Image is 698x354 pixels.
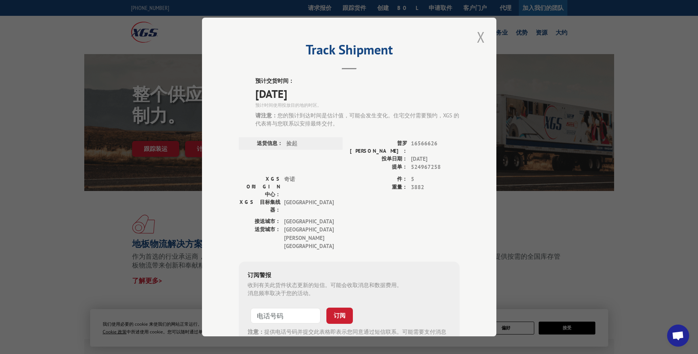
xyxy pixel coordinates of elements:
[255,77,460,85] label: 预计交货时间：
[475,27,487,47] button: Close modal
[255,111,460,128] div: 您的预计到达时间是估计值，可能会发生变化。住宅交付需要预约，XGS 的代表将与您联系以安排最终交付。
[284,175,334,198] span: 奇诺
[284,226,334,251] span: [GEOGRAPHIC_DATA][PERSON_NAME][GEOGRAPHIC_DATA]
[286,140,297,147] font: 捡起
[411,139,460,155] span: 16566626
[248,281,451,298] div: 收到有关此货件状态更新的短信。可能会收取消息和数据费用。 消息频率取决于您的活动。
[667,325,689,347] a: 打开聊天
[411,175,460,184] span: 5
[248,328,264,335] strong: 注意：
[411,155,460,163] span: [DATE]
[349,183,407,192] label: 重量：
[248,328,451,344] div: 提供电话号码并提交此表格即表示您同意通过短信联系。可能需要支付消息和数据费用。您可以回复 STOP 以选择退出进一步的消息传递。
[349,163,407,171] label: 提单：
[239,45,460,59] h2: Track Shipment
[241,139,283,148] label: 送货信息：
[326,308,353,324] button: 订阅
[239,226,280,251] label: 送货城市：
[284,217,334,226] span: [GEOGRAPHIC_DATA]
[349,175,407,184] label: 件：
[411,183,460,192] span: 3882
[239,217,280,226] label: 接送城市：
[239,175,280,198] label: XGS ORIGIN 中心：
[255,85,460,102] span: [DATE]
[255,112,277,119] strong: 请注意：
[255,102,460,109] div: 预计时间使用投放目的地的时区。
[239,198,280,214] label: XGS 目标集线器：
[349,139,407,155] label: 普罗[PERSON_NAME]：
[248,270,451,281] div: 订阅警报
[349,155,407,163] label: 投单日期：
[284,198,334,214] span: [GEOGRAPHIC_DATA]
[411,163,460,171] span: 524967258
[251,308,320,323] input: 电话号码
